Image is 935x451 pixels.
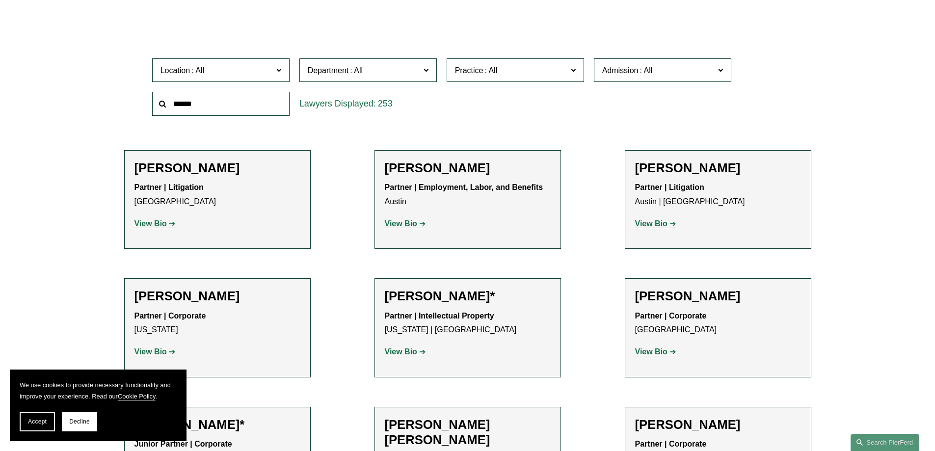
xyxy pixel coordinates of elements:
a: View Bio [134,347,176,356]
strong: View Bio [635,347,668,356]
p: [US_STATE] | [GEOGRAPHIC_DATA] [385,309,551,338]
a: View Bio [134,219,176,228]
a: Search this site [851,434,919,451]
strong: View Bio [134,347,167,356]
p: We use cookies to provide necessary functionality and improve your experience. Read our . [20,379,177,402]
strong: View Bio [385,347,417,356]
p: [US_STATE] [134,309,300,338]
p: [GEOGRAPHIC_DATA] [134,181,300,209]
span: 253 [378,99,393,108]
h2: [PERSON_NAME] [635,417,801,432]
p: Austin | [GEOGRAPHIC_DATA] [635,181,801,209]
p: Austin [385,181,551,209]
h2: [PERSON_NAME] [134,160,300,176]
h2: [PERSON_NAME]* [385,289,551,304]
span: Admission [602,66,639,75]
h2: [PERSON_NAME] [PERSON_NAME] [385,417,551,448]
button: Decline [62,412,97,431]
strong: View Bio [385,219,417,228]
strong: View Bio [134,219,167,228]
button: Accept [20,412,55,431]
span: Location [160,66,190,75]
strong: Partner | Corporate [134,312,206,320]
a: View Bio [385,347,426,356]
strong: Partner | Intellectual Property [385,312,494,320]
strong: Partner | Corporate [635,440,707,448]
a: View Bio [635,219,676,228]
strong: Junior Partner | Corporate [134,440,232,448]
span: Accept [28,418,47,425]
strong: Partner | Litigation [134,183,204,191]
strong: View Bio [635,219,668,228]
strong: Partner | Litigation [635,183,704,191]
a: View Bio [385,219,426,228]
section: Cookie banner [10,370,187,441]
strong: Partner | Employment, Labor, and Benefits [385,183,543,191]
h2: [PERSON_NAME] [635,289,801,304]
span: Decline [69,418,90,425]
h2: [PERSON_NAME]* [134,417,300,432]
a: View Bio [635,347,676,356]
span: Department [308,66,349,75]
a: Cookie Policy [118,393,156,400]
strong: Partner | Corporate [635,312,707,320]
h2: [PERSON_NAME] [134,289,300,304]
h2: [PERSON_NAME] [385,160,551,176]
h2: [PERSON_NAME] [635,160,801,176]
p: [GEOGRAPHIC_DATA] [635,309,801,338]
span: Practice [455,66,483,75]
